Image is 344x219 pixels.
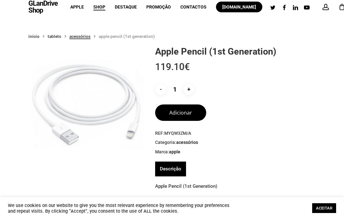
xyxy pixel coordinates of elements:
[155,84,166,95] input: -
[8,203,238,214] div: We use cookies on our website to give you the most relevant experience by remembering your prefer...
[155,139,316,146] span: Categoria:
[155,104,206,121] button: Adicionar
[115,4,137,9] span: Destaque
[155,46,316,57] h1: Apple Pencil (1st Generation)
[146,4,171,9] span: Promoção
[48,33,61,39] a: Tablets
[155,130,316,137] span: REF:
[115,5,137,9] a: Destaque
[176,139,198,145] a: Acessórios
[222,4,256,9] span: [DOMAIN_NAME]
[99,34,155,39] span: Apple Pencil (1st Generation)
[69,33,90,39] a: Acessórios
[216,5,262,9] a: [DOMAIN_NAME]
[93,5,105,9] a: Shop
[167,84,182,95] input: Product quantity
[312,203,336,213] a: ACEITAR
[155,61,190,72] bdi: 119.10
[28,33,39,39] a: Início
[164,131,191,136] span: MYQW3ZM/A
[155,181,316,191] p: Apple Pencil (1st Generation)
[146,5,171,9] a: Promoção
[160,162,181,176] a: Descrição
[93,4,105,9] span: Shop
[155,149,316,155] span: Marca:
[169,149,180,155] a: Apple
[183,84,194,95] input: +
[28,46,145,163] img: Placeholder
[180,5,207,9] a: Contactos
[70,4,84,9] span: Apple
[180,4,207,9] span: Contactos
[70,5,84,9] a: Apple
[184,61,190,72] span: €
